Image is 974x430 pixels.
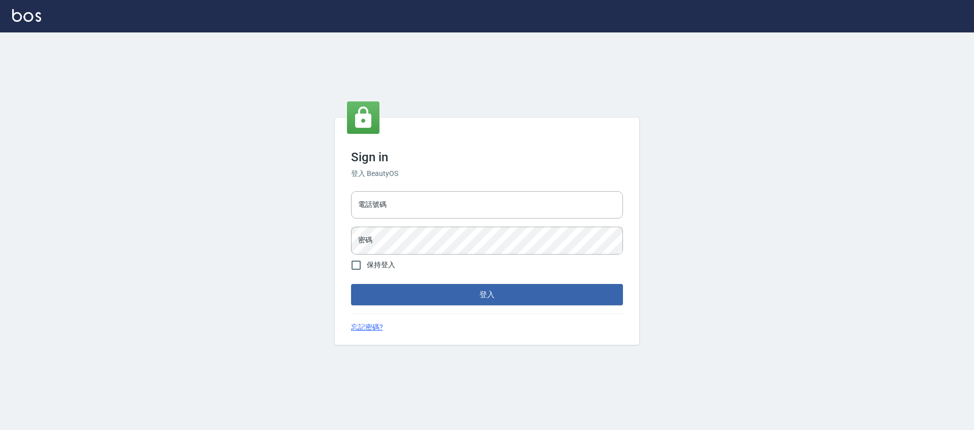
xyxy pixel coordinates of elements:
[12,9,41,22] img: Logo
[367,260,395,270] span: 保持登入
[351,322,383,333] a: 忘記密碼?
[351,150,623,164] h3: Sign in
[351,168,623,179] h6: 登入 BeautyOS
[351,284,623,305] button: 登入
